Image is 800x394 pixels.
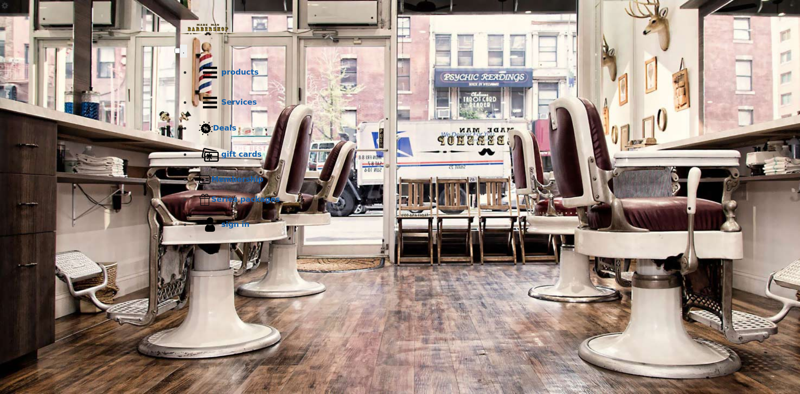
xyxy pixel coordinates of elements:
img: Products [199,61,221,84]
button: menu toggle [180,45,187,58]
img: Services [199,91,221,114]
b: gift cards [221,150,262,158]
b: Series packages [211,195,280,203]
a: Productsproducts [191,58,625,88]
img: sign in [199,213,221,236]
b: Deals [213,123,236,132]
img: Membership [199,173,211,186]
a: ServicesServices [191,88,625,118]
img: Deals [199,121,213,136]
b: products [221,68,259,76]
img: Series packages [199,193,211,206]
a: DealsDeals [191,118,625,140]
a: Series packagesSeries packages [191,190,625,210]
img: Gift cards [199,143,221,166]
span: . [182,47,185,55]
b: sign in [221,220,250,228]
a: sign insign in [191,210,625,240]
b: Services [221,98,257,106]
b: Membership [211,175,263,183]
img: Made Man Barbershop logo [175,16,241,43]
a: MembershipMembership [191,170,625,190]
input: menu toggle [175,48,180,53]
a: Gift cardsgift cards [191,140,625,170]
